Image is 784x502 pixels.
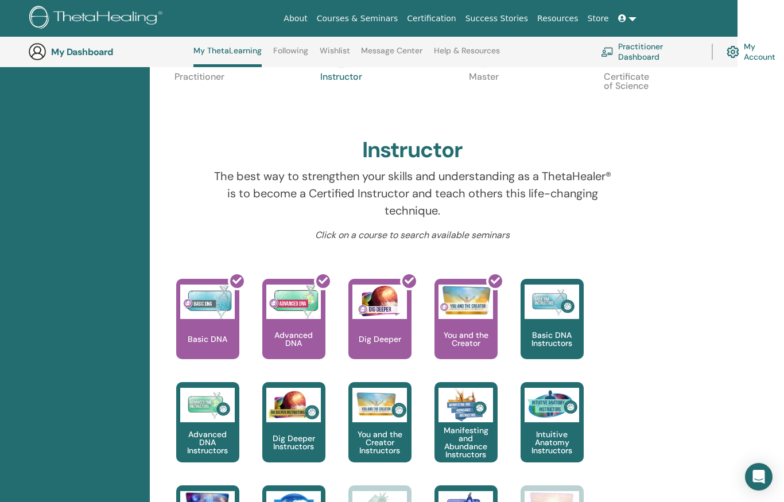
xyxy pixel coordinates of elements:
a: Resources [533,8,583,29]
img: Basic DNA Instructors [525,285,579,319]
img: Basic DNA [180,285,235,319]
p: Dig Deeper Instructors [262,434,325,450]
img: Manifesting and Abundance Instructors [438,388,493,422]
a: Intuitive Anatomy Instructors Intuitive Anatomy Instructors [521,382,584,485]
h3: My Dashboard [51,46,166,57]
p: You and the Creator [434,331,498,347]
img: Advanced DNA [266,285,321,319]
div: Open Intercom Messenger [745,463,773,491]
a: Certification [402,8,460,29]
img: generic-user-icon.jpg [28,42,46,61]
p: Advanced DNA [262,331,325,347]
a: My ThetaLearning [193,46,262,67]
a: Basic DNA Instructors Basic DNA Instructors [521,279,584,382]
a: Success Stories [461,8,533,29]
a: Courses & Seminars [312,8,403,29]
a: About [279,8,312,29]
p: Basic DNA Instructors [521,331,584,347]
a: Manifesting and Abundance Instructors Manifesting and Abundance Instructors [434,382,498,485]
img: You and the Creator [438,285,493,316]
p: Practitioner [174,72,223,120]
p: Instructor [317,72,366,120]
img: Intuitive Anatomy Instructors [525,388,579,422]
img: Dig Deeper Instructors [266,388,321,422]
a: Following [273,46,308,64]
img: cog.svg [727,43,739,61]
a: Store [583,8,614,29]
img: logo.png [29,6,166,32]
p: The best way to strengthen your skills and understanding as a ThetaHealer® is to become a Certifi... [212,168,613,219]
p: Intuitive Anatomy Instructors [521,430,584,454]
a: You and the Creator Instructors You and the Creator Instructors [348,382,412,485]
a: Dig Deeper Instructors Dig Deeper Instructors [262,382,325,485]
p: Click on a course to search available seminars [212,228,613,242]
a: Wishlist [320,46,350,64]
a: Dig Deeper Dig Deeper [348,279,412,382]
img: Advanced DNA Instructors [180,388,235,422]
a: Practitioner Dashboard [601,39,698,64]
a: You and the Creator You and the Creator [434,279,498,382]
a: Basic DNA Basic DNA [176,279,239,382]
p: Manifesting and Abundance Instructors [434,426,498,458]
a: Advanced DNA Advanced DNA [262,279,325,382]
img: chalkboard-teacher.svg [601,47,614,56]
h2: Instructor [362,137,463,164]
p: Certificate of Science [602,72,650,120]
p: You and the Creator Instructors [348,430,412,454]
img: You and the Creator Instructors [352,388,407,422]
a: Advanced DNA Instructors Advanced DNA Instructors [176,382,239,485]
a: Help & Resources [434,46,500,64]
p: Advanced DNA Instructors [176,430,239,454]
p: Master [460,72,508,120]
p: Dig Deeper [354,335,406,343]
img: Dig Deeper [352,285,407,319]
a: Message Center [361,46,422,64]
